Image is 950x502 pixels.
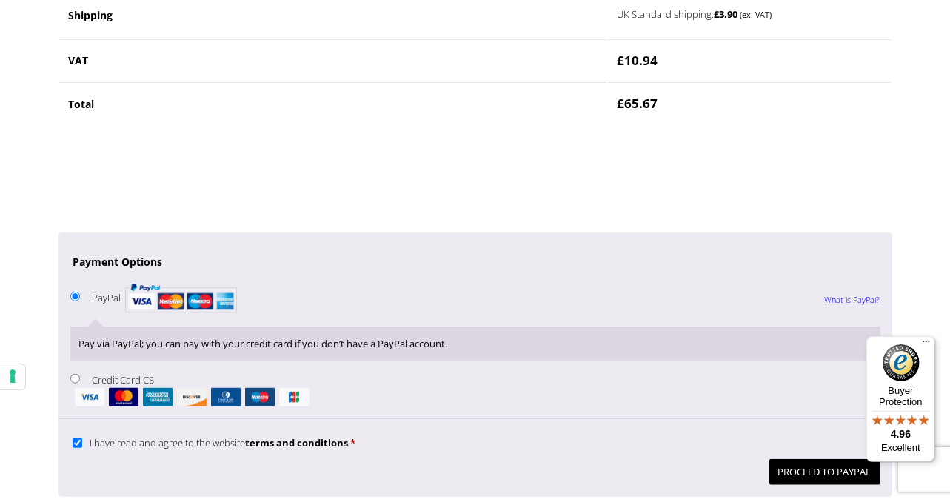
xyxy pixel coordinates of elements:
[92,291,237,304] label: PayPal
[73,438,82,448] input: I have read and agree to the websiteterms and conditions *
[917,336,935,354] button: Menu
[866,385,935,407] p: Buyer Protection
[60,39,607,81] th: VAT
[58,144,284,201] iframe: reCAPTCHA
[866,442,935,454] p: Excellent
[78,335,871,352] p: Pay via PayPal; you can pay with your credit card if you don’t have a PayPal account.
[351,436,356,449] abbr: required
[618,52,625,69] span: £
[618,95,625,112] span: £
[618,95,658,112] bdi: 65.67
[618,52,658,69] bdi: 10.94
[177,388,207,406] img: discover
[891,428,911,440] span: 4.96
[715,7,738,21] bdi: 3.90
[883,344,920,381] img: Trusted Shops Trustmark
[90,436,349,449] span: I have read and agree to the website
[211,388,241,406] img: dinersclub
[143,388,173,406] img: amex
[70,373,880,406] label: Credit Card CS
[279,388,309,406] img: jcb
[618,4,855,22] label: UK Standard shipping:
[740,9,772,20] small: (ex. VAT)
[825,281,880,319] a: What is PayPal?
[769,459,880,485] button: Proceed to PayPal
[75,388,104,406] img: visa
[866,336,935,462] button: Trusted Shops TrustmarkBuyer Protection4.96Excellent
[125,279,237,318] img: PayPal acceptance mark
[715,7,720,21] span: £
[245,388,275,406] img: maestro
[60,82,607,124] th: Total
[246,436,349,449] a: terms and conditions
[109,388,138,406] img: mastercard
